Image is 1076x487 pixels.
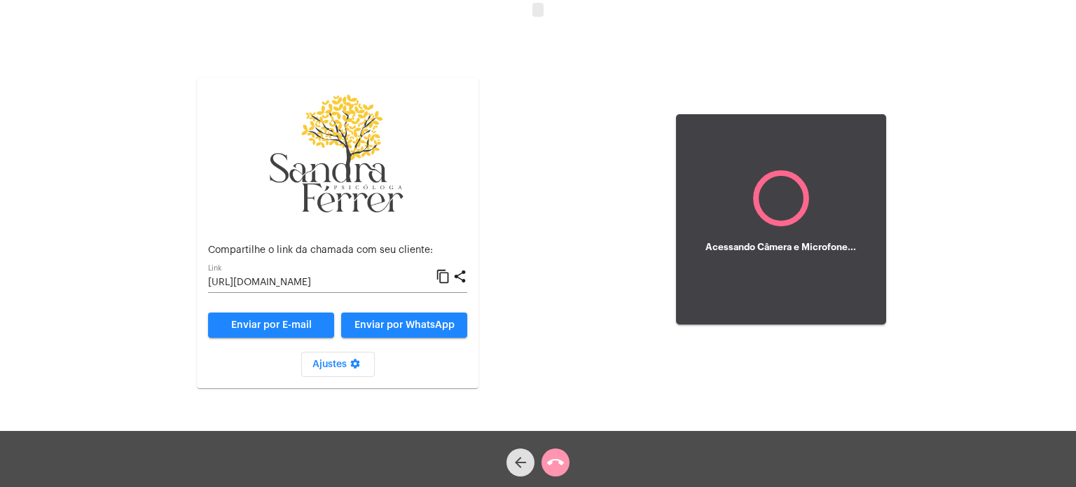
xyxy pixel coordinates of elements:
mat-icon: share [453,268,467,285]
span: Ajustes [312,359,364,369]
span: Enviar por E-mail [231,320,312,330]
mat-icon: content_copy [436,268,450,285]
button: Ajustes [301,352,375,377]
img: 87cae55a-51f6-9edc-6e8c-b06d19cf5cca.png [268,89,408,221]
p: Compartilhe o link da chamada com seu cliente: [208,245,467,256]
span: Enviar por WhatsApp [354,320,455,330]
mat-icon: call_end [547,454,564,471]
mat-icon: arrow_back [512,454,529,471]
mat-icon: settings [347,358,364,375]
h5: Acessando Câmera e Microfone... [705,242,856,252]
button: Enviar por WhatsApp [341,313,467,338]
a: Enviar por E-mail [208,313,334,338]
